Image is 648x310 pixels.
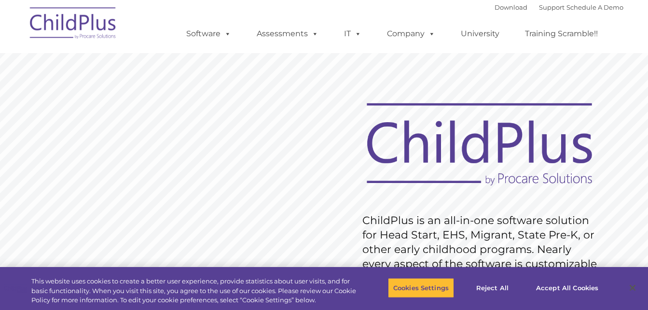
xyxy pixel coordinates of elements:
[539,3,565,11] a: Support
[622,277,643,298] button: Close
[334,24,371,43] a: IT
[25,0,122,49] img: ChildPlus by Procare Solutions
[531,278,604,298] button: Accept All Cookies
[388,278,454,298] button: Cookies Settings
[566,3,623,11] a: Schedule A Demo
[31,277,357,305] div: This website uses cookies to create a better user experience, provide statistics about user visit...
[377,24,445,43] a: Company
[515,24,607,43] a: Training Scramble!!
[247,24,328,43] a: Assessments
[462,278,523,298] button: Reject All
[495,3,527,11] a: Download
[177,24,241,43] a: Software
[495,3,623,11] font: |
[451,24,509,43] a: University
